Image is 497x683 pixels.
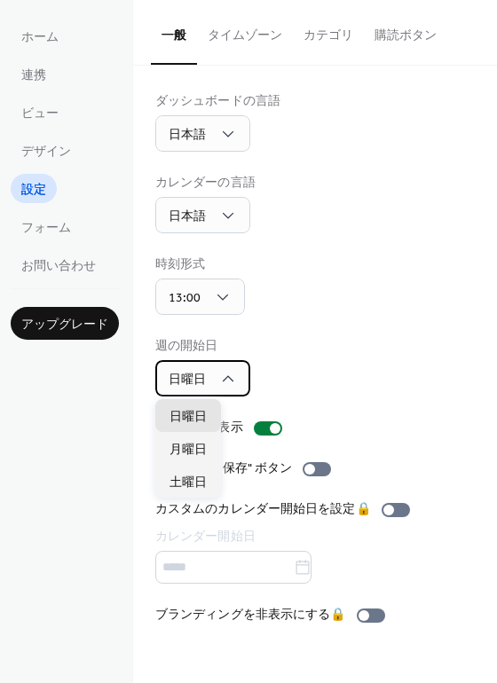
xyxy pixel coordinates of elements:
[170,441,207,459] span: 月曜日
[11,21,69,51] a: ホーム
[11,212,82,241] a: フォーム
[11,307,119,340] button: アップグレード
[21,28,59,47] span: ホーム
[169,287,201,310] span: 13:00
[11,98,69,127] a: ビュー
[170,474,207,492] span: 土曜日
[11,59,57,89] a: 連携
[155,337,247,356] div: 週の開始日
[155,92,280,111] div: ダッシュボードの言語
[21,105,59,123] span: ビュー
[21,181,46,200] span: 設定
[11,250,106,279] a: お問い合わせ
[21,143,71,161] span: デザイン
[21,219,71,238] span: フォーム
[21,257,96,276] span: お問い合わせ
[155,255,241,274] div: 時刻形式
[11,174,57,203] a: 設定
[170,408,207,427] span: 日曜日
[21,316,108,334] span: アップグレード
[169,368,206,392] span: 日曜日
[155,174,256,192] div: カレンダーの言語
[155,459,292,478] div: "イベントを保存" ボタン
[11,136,82,165] a: デザイン
[21,67,46,85] span: 連携
[169,205,206,229] span: 日本語
[169,123,206,147] span: 日本語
